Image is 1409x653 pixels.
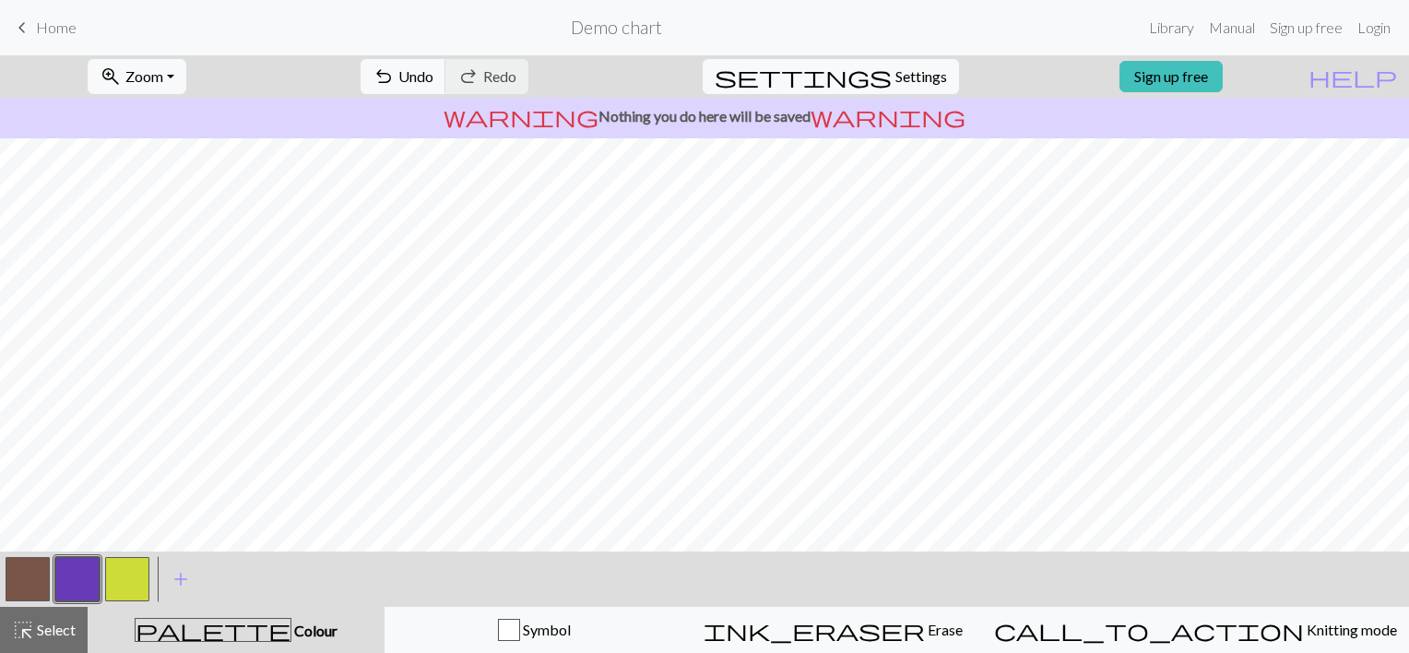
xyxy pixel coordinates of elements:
[12,617,34,643] span: highlight_alt
[11,12,77,43] a: Home
[683,607,982,653] button: Erase
[170,566,192,592] span: add
[1202,9,1262,46] a: Manual
[571,17,662,38] h2: Demo chart
[715,64,892,89] span: settings
[7,105,1402,127] p: Nothing you do here will be saved
[291,622,337,639] span: Colour
[88,607,385,653] button: Colour
[982,607,1409,653] button: Knitting mode
[385,607,683,653] button: Symbol
[361,59,446,94] button: Undo
[703,59,959,94] button: SettingsSettings
[520,621,571,638] span: Symbol
[811,103,965,129] span: warning
[1304,621,1397,638] span: Knitting mode
[1350,9,1398,46] a: Login
[100,64,122,89] span: zoom_in
[444,103,598,129] span: warning
[398,67,433,85] span: Undo
[715,65,892,88] i: Settings
[925,621,963,638] span: Erase
[1262,9,1350,46] a: Sign up free
[1308,64,1397,89] span: help
[88,59,186,94] button: Zoom
[11,15,33,41] span: keyboard_arrow_left
[704,617,925,643] span: ink_eraser
[36,18,77,36] span: Home
[895,65,947,88] span: Settings
[136,617,290,643] span: palette
[1119,61,1223,92] a: Sign up free
[125,67,163,85] span: Zoom
[34,621,76,638] span: Select
[1142,9,1202,46] a: Library
[994,617,1304,643] span: call_to_action
[373,64,395,89] span: undo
